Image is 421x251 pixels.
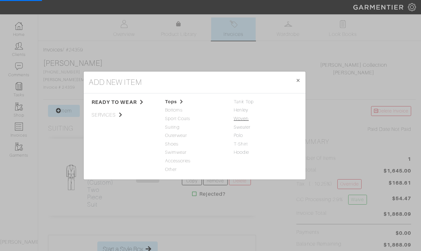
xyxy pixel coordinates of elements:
[165,98,224,105] span: Tops
[165,124,224,131] span: Suiting
[234,125,251,130] a: Sweater
[92,98,155,106] span: ready to wear
[165,166,224,173] span: Other
[296,76,300,85] span: ×
[165,115,224,122] span: Sport Coats
[165,158,224,165] span: Accessories
[165,107,224,114] span: Bottoms
[234,107,248,112] a: Henley
[234,116,249,121] a: Woven
[234,141,248,146] a: T-Shirt
[234,150,249,155] a: Hoodie
[89,77,142,88] h4: add new item
[165,132,224,139] span: Outerwear
[234,133,243,138] a: Polo
[92,111,155,119] span: services
[234,99,254,104] a: Tank Top
[165,149,224,156] span: Swimwear
[165,141,224,148] span: Shoes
